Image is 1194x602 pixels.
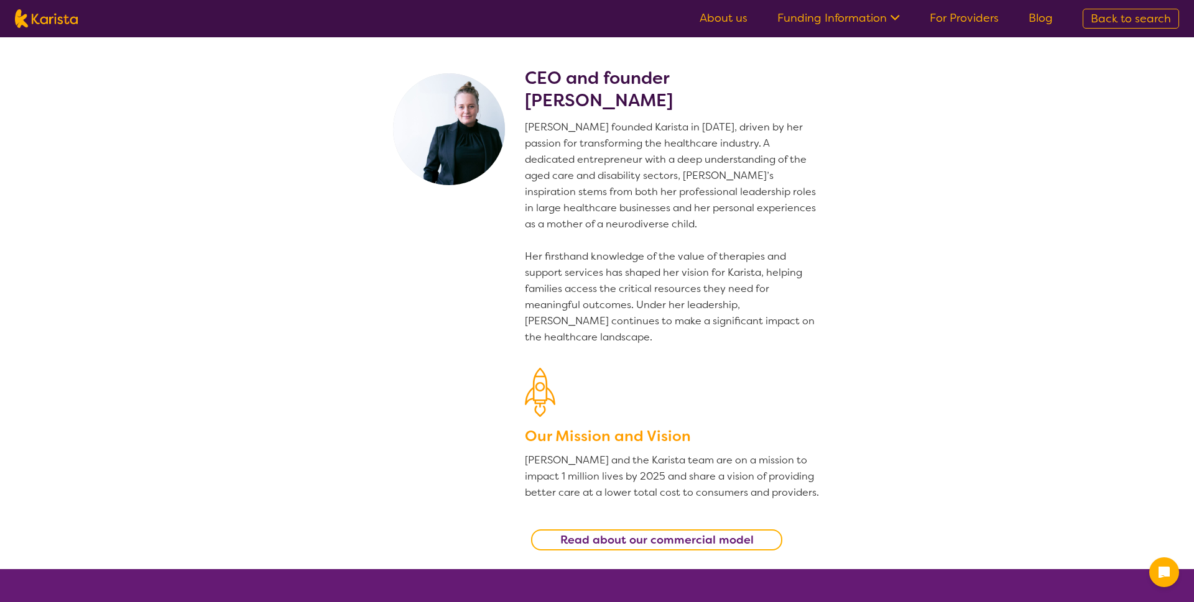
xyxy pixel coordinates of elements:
h3: Our Mission and Vision [525,425,821,447]
p: [PERSON_NAME] and the Karista team are on a mission to impact 1 million lives by 2025 and share a... [525,452,821,501]
a: For Providers [930,11,999,25]
a: Funding Information [777,11,900,25]
b: Read about our commercial model [560,532,754,547]
img: Our Mission [525,368,555,417]
h2: CEO and founder [PERSON_NAME] [525,67,821,112]
a: Blog [1029,11,1053,25]
p: [PERSON_NAME] founded Karista in [DATE], driven by her passion for transforming the healthcare in... [525,119,821,345]
a: Back to search [1083,9,1179,29]
img: Karista logo [15,9,78,28]
a: About us [700,11,747,25]
span: Back to search [1091,11,1171,26]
